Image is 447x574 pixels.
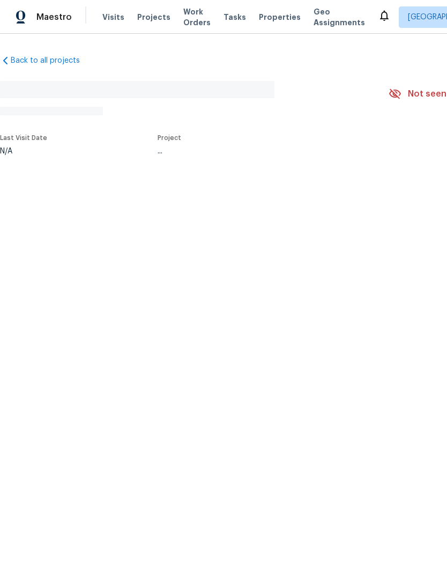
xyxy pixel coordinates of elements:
[158,148,363,155] div: ...
[183,6,211,28] span: Work Orders
[314,6,365,28] span: Geo Assignments
[36,12,72,23] span: Maestro
[223,13,246,21] span: Tasks
[259,12,301,23] span: Properties
[158,135,181,141] span: Project
[102,12,124,23] span: Visits
[137,12,170,23] span: Projects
